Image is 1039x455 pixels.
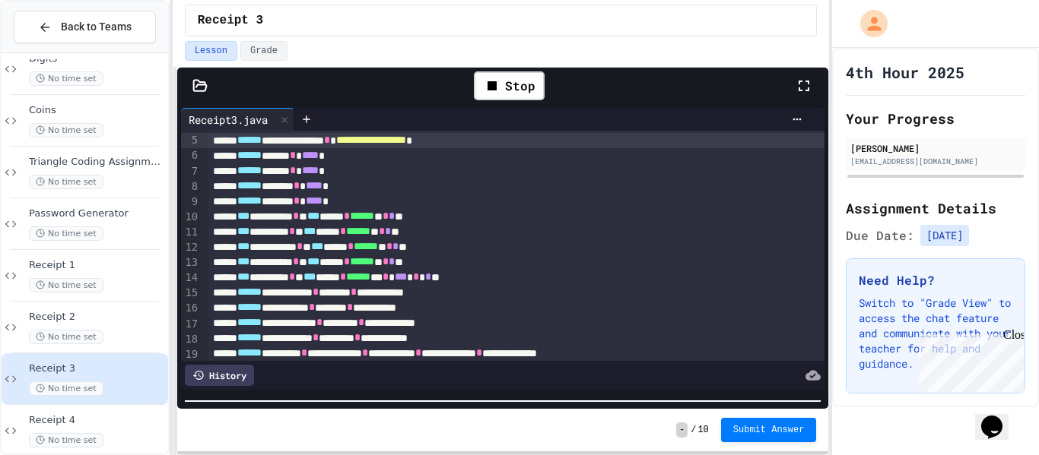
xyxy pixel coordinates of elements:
[846,197,1025,219] h2: Assignment Details
[6,6,105,96] div: Chat with us now!Close
[844,6,891,41] div: My Account
[29,156,165,169] span: Triangle Coding Assignment
[920,225,969,246] span: [DATE]
[846,226,914,245] span: Due Date:
[240,41,288,61] button: Grade
[29,330,103,344] span: No time set
[181,317,200,332] div: 17
[181,210,200,225] div: 10
[29,52,165,65] span: Digits
[913,328,1024,393] iframe: chat widget
[29,259,165,272] span: Receipt 1
[181,286,200,301] div: 15
[181,225,200,240] div: 11
[721,418,817,442] button: Submit Answer
[859,271,1012,289] h3: Need Help?
[29,123,103,137] span: No time set
[181,301,200,316] div: 16
[474,71,545,100] div: Stop
[691,424,696,436] span: /
[29,278,103,292] span: No time set
[181,194,200,210] div: 9
[61,19,132,35] span: Back to Teams
[181,148,200,163] div: 6
[181,164,200,179] div: 7
[697,424,708,436] span: 10
[29,226,103,241] span: No time set
[975,394,1024,440] iframe: chat widget
[846,108,1025,129] h2: Your Progress
[29,414,165,427] span: Receipt 4
[733,424,805,436] span: Submit Answer
[29,381,103,396] span: No time set
[181,112,275,128] div: Receipt3.java
[198,11,263,30] span: Receipt 3
[859,295,1012,371] p: Switch to "Grade View" to access the chat feature and communicate with your teacher for help and ...
[181,179,200,194] div: 8
[846,62,964,83] h1: 4th Hour 2025
[29,175,103,189] span: No time set
[29,104,165,117] span: Coins
[29,311,165,324] span: Receipt 2
[181,255,200,270] div: 13
[181,347,200,362] div: 19
[850,141,1021,155] div: [PERSON_NAME]
[181,108,294,131] div: Receipt3.java
[185,365,254,386] div: History
[29,71,103,86] span: No time set
[181,332,200,347] div: 18
[181,240,200,255] div: 12
[181,133,200,148] div: 5
[676,422,688,438] span: -
[181,270,200,286] div: 14
[29,433,103,447] span: No time set
[200,119,208,131] span: Fold line
[185,41,237,61] button: Lesson
[850,156,1021,167] div: [EMAIL_ADDRESS][DOMAIN_NAME]
[29,362,165,375] span: Receipt 3
[14,11,156,43] button: Back to Teams
[29,207,165,220] span: Password Generator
